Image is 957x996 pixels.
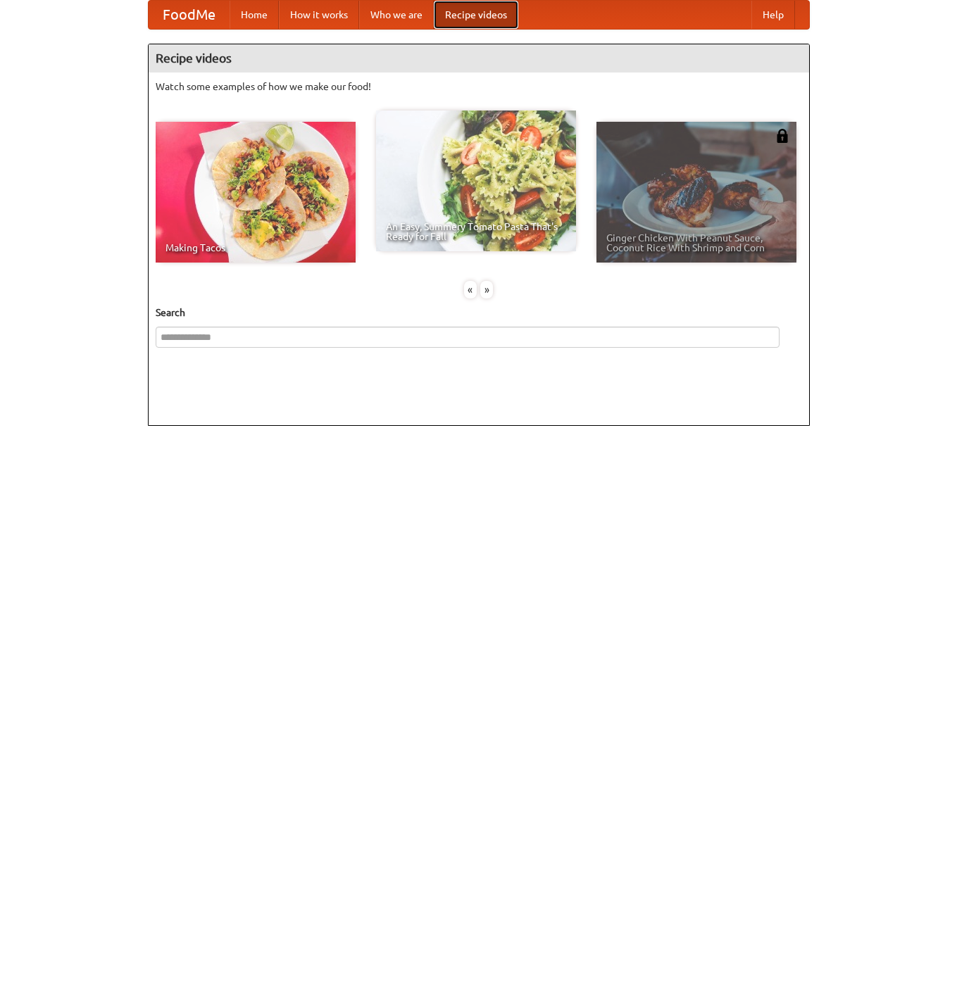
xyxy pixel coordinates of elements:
span: An Easy, Summery Tomato Pasta That's Ready for Fall [386,222,566,241]
a: Who we are [359,1,434,29]
h5: Search [156,305,802,320]
a: An Easy, Summery Tomato Pasta That's Ready for Fall [376,111,576,251]
a: Making Tacos [156,122,356,263]
span: Making Tacos [165,243,346,253]
p: Watch some examples of how we make our food! [156,80,802,94]
a: Help [751,1,795,29]
div: « [464,281,477,298]
img: 483408.png [775,129,789,143]
a: FoodMe [149,1,230,29]
h4: Recipe videos [149,44,809,73]
div: » [480,281,493,298]
a: How it works [279,1,359,29]
a: Recipe videos [434,1,518,29]
a: Home [230,1,279,29]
